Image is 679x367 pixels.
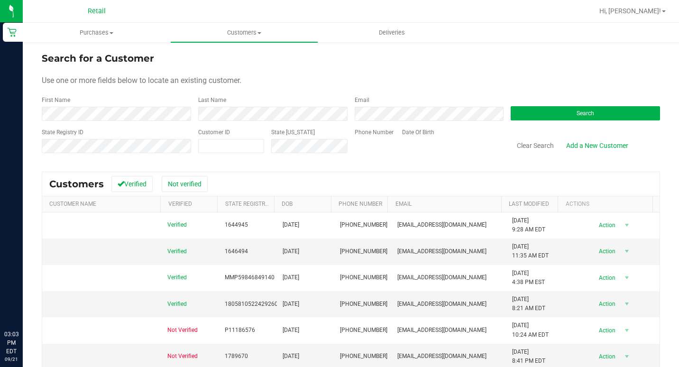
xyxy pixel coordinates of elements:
span: Customers [171,28,317,37]
a: Email [395,201,412,207]
span: [DATE] 11:35 AM EDT [512,242,549,260]
label: State Registry ID [42,128,83,137]
label: Email [355,96,369,104]
span: select [621,271,633,284]
span: [EMAIL_ADDRESS][DOMAIN_NAME] [397,300,486,309]
span: [PHONE_NUMBER] [340,326,387,335]
span: [DATE] 10:24 AM EDT [512,321,549,339]
span: Customers [49,178,104,190]
span: [DATE] [283,352,299,361]
inline-svg: Retail [7,28,17,37]
a: Phone Number [339,201,382,207]
label: Phone Number [355,128,394,137]
span: [DATE] 8:41 PM EDT [512,348,545,366]
button: Not verified [162,176,208,192]
span: Action [590,350,621,363]
button: Clear Search [511,138,560,154]
span: Action [590,297,621,311]
div: Actions [566,201,649,207]
label: Date Of Birth [402,128,434,137]
span: Not Verified [167,326,198,335]
label: Last Name [198,96,226,104]
span: Not Verified [167,352,198,361]
span: Hi, [PERSON_NAME]! [599,7,661,15]
span: Search [577,110,594,117]
span: [DATE] [283,220,299,229]
span: [PHONE_NUMBER] [340,247,387,256]
button: Verified [111,176,153,192]
span: select [621,245,633,258]
span: Verified [167,300,187,309]
span: [PHONE_NUMBER] [340,300,387,309]
span: [EMAIL_ADDRESS][DOMAIN_NAME] [397,326,486,335]
span: Verified [167,220,187,229]
span: [DATE] 4:38 PM EST [512,269,545,287]
span: Deliveries [366,28,418,37]
a: Customer Name [49,201,96,207]
span: Retail [88,7,106,15]
span: [DATE] [283,273,299,282]
span: select [621,219,633,232]
a: Add a New Customer [560,138,634,154]
span: Action [590,219,621,232]
a: Verified [168,201,192,207]
label: State [US_STATE] [271,128,315,137]
span: [EMAIL_ADDRESS][DOMAIN_NAME] [397,273,486,282]
label: First Name [42,96,70,104]
span: P11186576 [225,326,255,335]
span: select [621,324,633,337]
a: Purchases [23,23,170,43]
a: State Registry Id [225,201,275,207]
p: 09/21 [4,356,18,363]
span: [PHONE_NUMBER] [340,352,387,361]
iframe: Resource center unread badge [28,290,39,301]
span: select [621,297,633,311]
iframe: Resource center [9,291,38,320]
p: 03:03 PM EDT [4,330,18,356]
span: Search for a Customer [42,53,154,64]
span: [DATE] [283,326,299,335]
span: Verified [167,273,187,282]
span: Action [590,245,621,258]
label: Customer ID [198,128,230,137]
button: Search [511,106,660,120]
span: Verified [167,247,187,256]
span: [PHONE_NUMBER] [340,273,387,282]
span: Purchases [23,28,170,37]
span: Action [590,271,621,284]
span: [PHONE_NUMBER] [340,220,387,229]
a: Last Modified [509,201,549,207]
span: [DATE] 8:21 AM EDT [512,295,545,313]
a: Customers [170,23,318,43]
span: [DATE] [283,247,299,256]
span: 1789670 [225,352,248,361]
span: [DATE] [283,300,299,309]
span: 1646494 [225,247,248,256]
span: 1644945 [225,220,248,229]
span: Use one or more fields below to locate an existing customer. [42,76,241,85]
span: Action [590,324,621,337]
span: [EMAIL_ADDRESS][DOMAIN_NAME] [397,352,486,361]
span: [DATE] 9:28 AM EDT [512,216,545,234]
span: [EMAIL_ADDRESS][DOMAIN_NAME] [397,247,486,256]
span: [EMAIL_ADDRESS][DOMAIN_NAME] [397,220,486,229]
span: MMP59846849140 [225,273,275,282]
a: Deliveries [318,23,466,43]
a: DOB [282,201,293,207]
span: 1805810522429260 [225,300,278,309]
span: select [621,350,633,363]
